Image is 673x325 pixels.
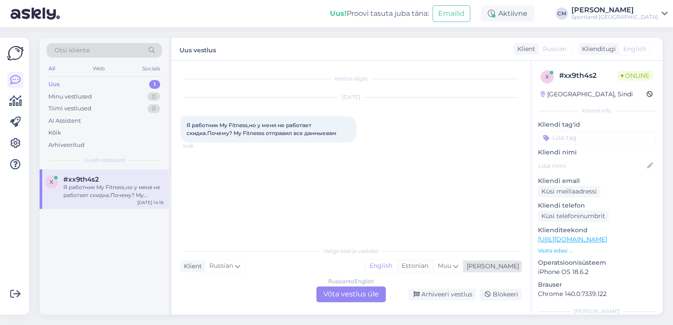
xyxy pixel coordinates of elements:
div: 0 [147,92,160,101]
div: [PERSON_NAME] [463,262,519,271]
div: Klient [514,44,535,54]
div: [PERSON_NAME] [571,7,658,14]
div: Proovi tasuta juba täna: [330,8,429,19]
p: Brauser [538,280,655,289]
div: [GEOGRAPHIC_DATA], Sindi [541,90,633,99]
span: x [545,73,549,80]
div: Kõik [48,128,61,137]
div: Arhiveeritud [48,141,84,150]
div: AI Assistent [48,117,81,125]
div: Web [91,63,106,74]
div: [PERSON_NAME] [538,307,655,315]
input: Lisa tag [538,131,655,144]
div: Я работник My Fitness,но у меня не работает скидка.Почему? My Fitnesss отправил все данныевам [63,183,164,199]
div: 1 [149,80,160,89]
b: Uus! [330,9,347,18]
div: Kliendi info [538,107,655,115]
p: iPhone OS 18.6.2 [538,267,655,277]
div: Klient [180,262,202,271]
button: Emailid [432,5,470,22]
div: All [47,63,57,74]
span: Я работник My Fitness,но у меня не работает скидка.Почему? My Fitnesss отправил все данныевам [187,122,336,136]
p: Kliendi email [538,176,655,186]
div: Sportland [GEOGRAPHIC_DATA] [571,14,658,21]
img: Askly Logo [7,45,24,62]
span: Russian [543,44,567,54]
div: Võta vestlus üle [316,286,386,302]
span: 14:16 [183,143,216,150]
input: Lisa nimi [538,161,645,171]
div: [DATE] 14:16 [137,199,164,206]
div: Aktiivne [481,6,534,22]
p: Klienditeekond [538,226,655,235]
p: Vaata edasi ... [538,247,655,255]
p: Chrome 140.0.7339.122 [538,289,655,299]
span: Russian [209,261,233,271]
span: #xx9th4s2 [63,175,99,183]
span: Uued vestlused [84,156,125,164]
a: [PERSON_NAME]Sportland [GEOGRAPHIC_DATA] [571,7,668,21]
div: Russian to English [328,278,374,285]
p: Kliendi nimi [538,148,655,157]
div: CM [556,7,568,20]
span: Otsi kliente [55,46,90,55]
span: English [623,44,646,54]
div: English [365,259,397,273]
p: Kliendi tag'id [538,120,655,129]
span: Muu [438,262,451,270]
div: 0 [147,104,160,113]
div: Küsi telefoninumbrit [538,210,609,222]
div: Küsi meiliaadressi [538,186,600,197]
div: # xx9th4s2 [559,70,617,81]
div: Valige keel ja vastake [180,247,522,255]
div: Uus [48,80,60,89]
span: x [50,179,53,185]
div: Arhiveeri vestlus [408,288,476,300]
p: Operatsioonisüsteem [538,258,655,267]
div: Blokeeri [479,288,522,300]
div: Vestlus algas [180,75,522,83]
div: Klienditugi [578,44,616,54]
a: [URL][DOMAIN_NAME] [538,235,607,243]
div: Estonian [397,259,433,273]
div: [DATE] [180,93,522,101]
div: Socials [140,63,162,74]
div: Minu vestlused [48,92,92,101]
p: Kliendi telefon [538,201,655,210]
label: Uus vestlus [179,43,216,55]
span: Online [617,71,653,80]
div: Tiimi vestlused [48,104,91,113]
